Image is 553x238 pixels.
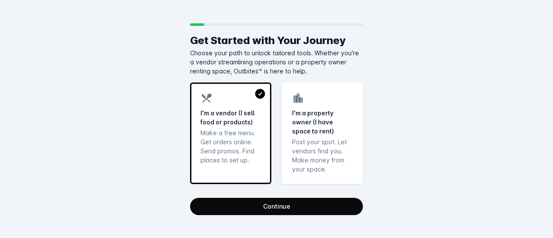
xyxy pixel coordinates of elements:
div: I'm a property owner (I have space to rent) [292,108,353,136]
div: Continue [263,203,290,209]
div: Choose your path to unlock tailored tools. Whether you're a vendor streamlining operations or a p... [190,48,363,76]
div: Make a free menu. Get orders online. Send promos. Find places to set up. [200,128,261,165]
div: Get Started with Your Journey [190,33,363,48]
div: I'm a vendor (I sell food or products) [200,108,261,127]
div: Post your spot. Let vendors find you. Make money from your space. [292,137,353,174]
button: continue [190,198,363,215]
